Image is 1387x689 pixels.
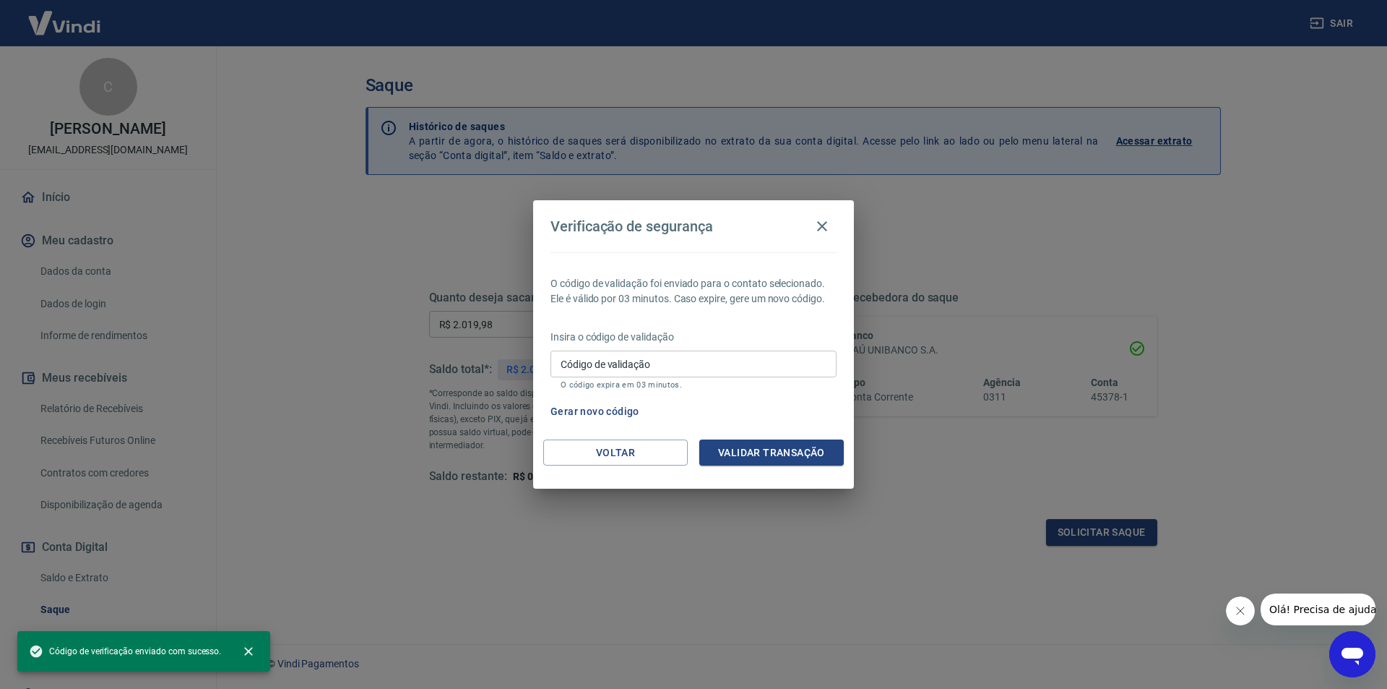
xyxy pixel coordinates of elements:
p: Insira o código de validação [550,330,837,345]
span: Código de verificação enviado com sucesso. [29,644,221,659]
button: Voltar [543,440,688,466]
button: close [233,635,264,667]
button: Gerar novo código [545,398,645,425]
p: O código expira em 03 minutos. [561,380,826,390]
iframe: Fechar mensagem [1226,596,1255,625]
button: Validar transação [699,440,844,466]
p: O código de validação foi enviado para o contato selecionado. Ele é válido por 03 minutos. Caso e... [550,276,837,307]
h4: Verificação de segurança [550,218,713,235]
iframe: Mensagem da empresa [1261,594,1375,625]
iframe: Botão para abrir a janela de mensagens [1329,631,1375,677]
span: Olá! Precisa de ajuda? [9,10,121,22]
